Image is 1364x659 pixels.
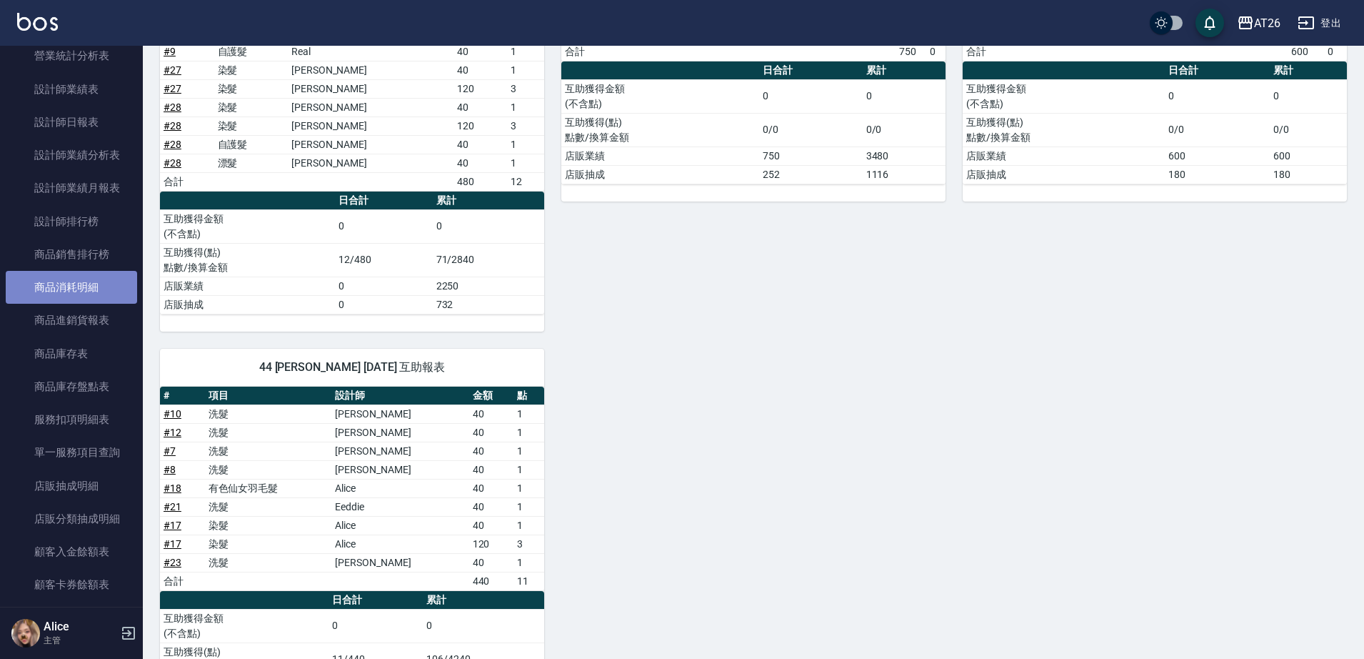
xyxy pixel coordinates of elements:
[561,165,759,184] td: 店販抽成
[6,106,137,139] a: 設計師日報表
[453,117,508,135] td: 120
[335,192,433,210] th: 日合計
[469,497,514,516] td: 40
[214,79,288,98] td: 染髮
[6,502,137,535] a: 店販分類抽成明細
[331,387,468,405] th: 設計師
[513,553,544,572] td: 1
[963,113,1165,147] td: 互助獲得(點) 點數/換算金額
[331,405,468,423] td: [PERSON_NAME]
[561,79,759,113] td: 互助獲得金額 (不含點)
[214,117,288,135] td: 染髮
[453,98,508,117] td: 40
[164,482,181,494] a: #18
[1254,14,1280,32] div: AT26
[507,172,544,191] td: 12
[6,370,137,403] a: 商品庫存盤點表
[1165,61,1270,80] th: 日合計
[1270,165,1347,184] td: 180
[513,497,544,516] td: 1
[513,387,544,405] th: 點
[433,295,544,314] td: 732
[1231,9,1286,38] button: AT26
[160,609,329,643] td: 互助獲得金額 (不含點)
[6,73,137,106] a: 設計師業績表
[164,408,181,420] a: #10
[423,591,544,610] th: 累計
[759,61,862,80] th: 日合計
[205,479,332,497] td: 有色仙女羽毛髮
[453,42,508,61] td: 40
[1288,42,1324,61] td: 600
[453,79,508,98] td: 120
[288,79,453,98] td: [PERSON_NAME]
[1165,79,1270,113] td: 0
[160,387,205,405] th: #
[513,405,544,423] td: 1
[759,113,862,147] td: 0/0
[331,460,468,479] td: [PERSON_NAME]
[6,304,137,337] a: 商品進銷貨報表
[335,209,433,243] td: 0
[513,442,544,460] td: 1
[205,553,332,572] td: 洗髮
[507,135,544,154] td: 1
[507,61,544,79] td: 1
[164,101,181,113] a: #28
[160,6,544,192] table: a dense table
[329,609,423,643] td: 0
[1324,42,1347,61] td: 0
[1165,165,1270,184] td: 180
[963,42,999,61] td: 合計
[205,442,332,460] td: 洗髮
[6,139,137,172] a: 設計師業績分析表
[205,423,332,442] td: 洗髮
[561,61,946,184] table: a dense table
[513,572,544,590] td: 11
[44,620,116,634] h5: Alice
[6,470,137,502] a: 店販抽成明細
[164,427,181,438] a: #12
[6,337,137,370] a: 商品庫存表
[164,64,181,76] a: #27
[469,535,514,553] td: 120
[6,602,137,635] a: 每日非現金明細
[507,117,544,135] td: 3
[453,135,508,154] td: 40
[160,295,335,314] td: 店販抽成
[164,120,181,132] a: #28
[214,135,288,154] td: 自護髮
[863,165,946,184] td: 1116
[507,98,544,117] td: 1
[335,295,433,314] td: 0
[11,619,40,648] img: Person
[164,445,176,457] a: #7
[205,535,332,553] td: 染髮
[513,535,544,553] td: 3
[335,277,433,295] td: 0
[863,79,946,113] td: 0
[288,98,453,117] td: [PERSON_NAME]
[288,42,453,61] td: Real
[6,436,137,469] a: 單一服務項目查詢
[759,165,862,184] td: 252
[164,83,181,94] a: #27
[329,591,423,610] th: 日合計
[863,61,946,80] th: 累計
[863,113,946,147] td: 0/0
[164,557,181,568] a: #23
[164,520,181,531] a: #17
[469,553,514,572] td: 40
[6,172,137,204] a: 設計師業績月報表
[963,165,1165,184] td: 店販抽成
[214,61,288,79] td: 染髮
[433,243,544,277] td: 71/2840
[164,157,181,169] a: #28
[205,460,332,479] td: 洗髮
[331,442,468,460] td: [PERSON_NAME]
[164,538,181,550] a: #17
[160,277,335,295] td: 店販業績
[469,479,514,497] td: 40
[963,147,1165,165] td: 店販業績
[160,209,335,243] td: 互助獲得金額 (不含點)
